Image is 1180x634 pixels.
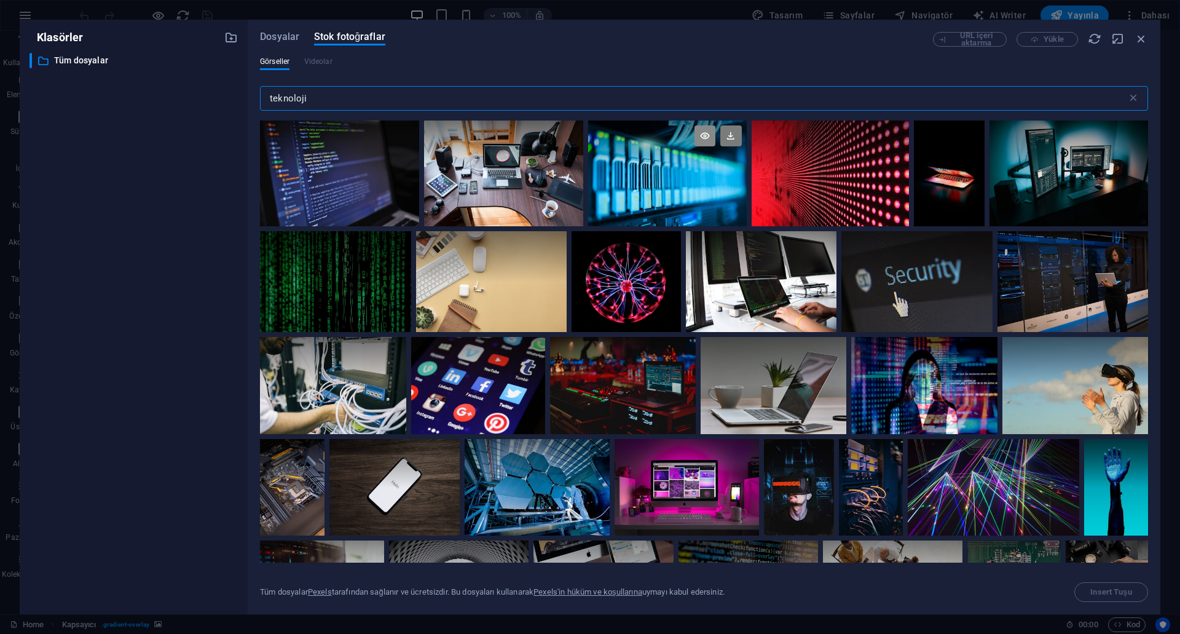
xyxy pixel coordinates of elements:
input: Arayın [260,86,1127,111]
p: Tüm dosyalar [54,53,215,68]
i: Yeniden Yükle [1088,32,1101,46]
a: Pexels'in hüküm ve koşullarına [533,587,642,596]
div: Tüm dosyalar tarafından sağlanır ve ücretsizdir. Bu dosyaları kullanarak uymayı kabul edersiniz. [260,587,725,598]
i: Yeni klasör oluştur [224,31,238,44]
p: Klasörler [29,30,83,46]
span: Bu dosya türü bu element tarafından desteklenmiyor [304,54,332,69]
span: Stok fotoğraflar [314,30,385,44]
span: Görseller [260,54,289,69]
span: Önce bir dosya seçin [1074,582,1148,602]
span: Dosyalar [260,30,299,44]
div: ​ [29,53,32,68]
a: Pexels [308,587,332,596]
